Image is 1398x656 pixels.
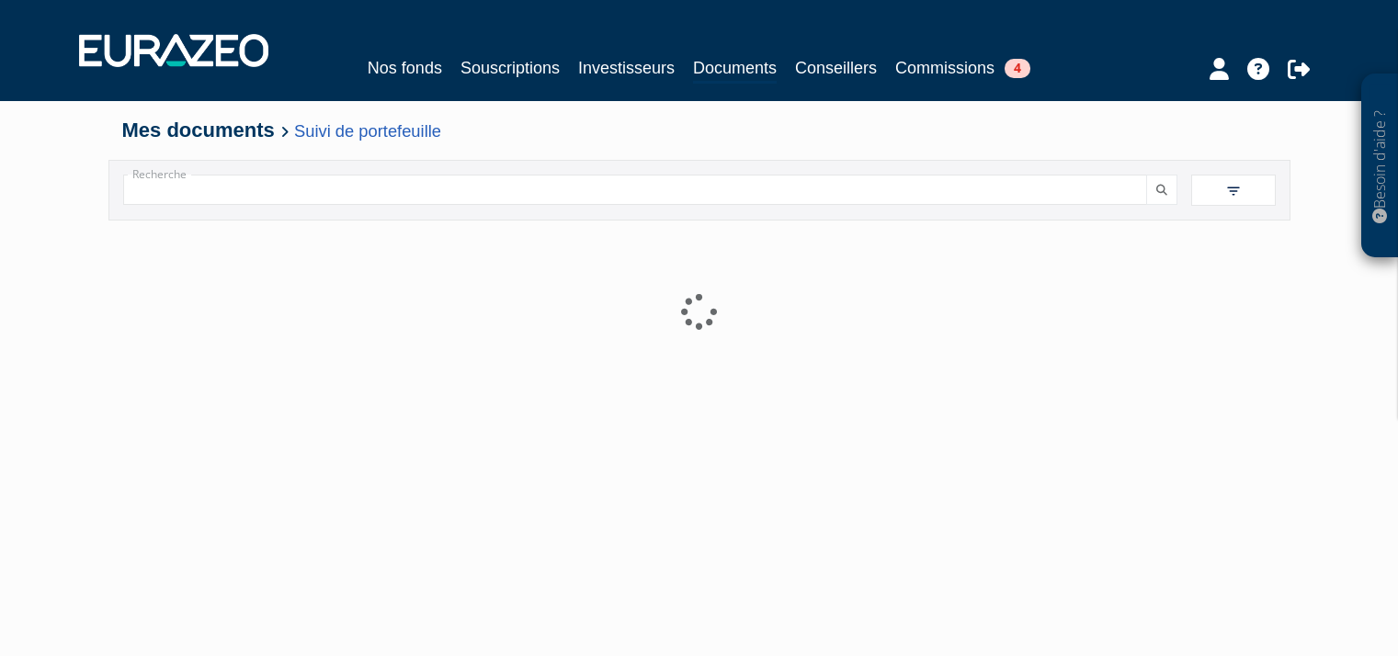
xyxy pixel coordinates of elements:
[795,55,877,81] a: Conseillers
[1225,183,1242,199] img: filter.svg
[1370,84,1391,249] p: Besoin d'aide ?
[578,55,675,81] a: Investisseurs
[895,55,1030,81] a: Commissions4
[79,34,268,67] img: 1732889491-logotype_eurazeo_blanc_rvb.png
[693,55,777,84] a: Documents
[294,121,441,141] a: Suivi de portefeuille
[368,55,442,81] a: Nos fonds
[460,55,560,81] a: Souscriptions
[1005,59,1030,78] span: 4
[123,175,1147,205] input: Recherche
[122,119,1277,141] h4: Mes documents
